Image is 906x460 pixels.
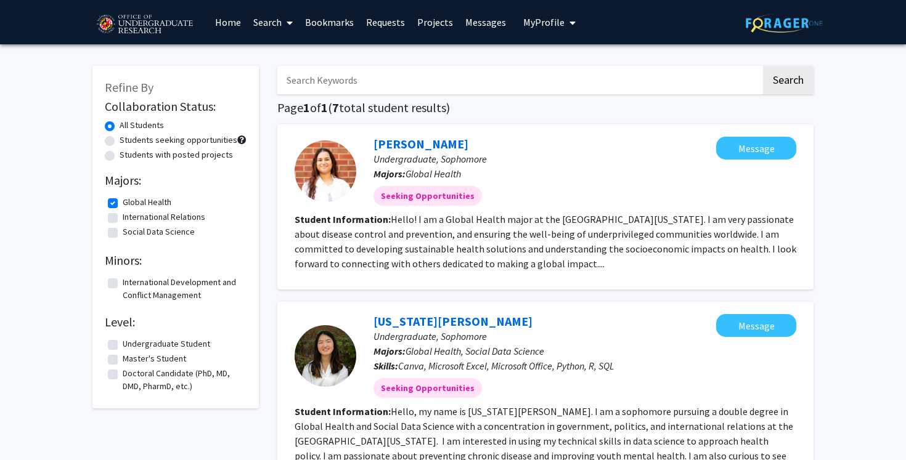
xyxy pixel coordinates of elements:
h2: Majors: [105,173,247,188]
span: 1 [321,100,328,115]
button: Message Nisha Bhullar [716,137,796,159]
label: Global Health [123,196,171,209]
h2: Collaboration Status: [105,99,247,114]
span: Undergraduate, Sophomore [373,330,487,342]
label: Social Data Science [123,225,195,238]
fg-read-more: Hello! I am a Global Health major at the [GEOGRAPHIC_DATA][US_STATE]. I am very passionate about ... [295,213,796,270]
span: Undergraduate, Sophomore [373,153,487,165]
h2: Level: [105,315,247,329]
iframe: Chat [9,405,52,451]
a: Search [247,1,299,44]
label: Undergraduate Student [123,337,210,350]
img: ForagerOne Logo [746,14,823,33]
label: All Students [120,119,164,132]
a: Home [209,1,247,44]
a: Bookmarks [299,1,360,44]
img: University of Maryland Logo [92,9,197,40]
a: Messages [459,1,512,44]
label: Master's Student [123,352,186,365]
span: 7 [332,100,339,115]
label: International Development and Conflict Management [123,276,243,302]
label: International Relations [123,211,205,224]
span: Global Health [406,167,461,180]
span: Refine By [105,79,153,95]
input: Search Keywords [277,66,761,94]
b: Majors: [373,345,406,357]
span: My Profile [523,16,565,28]
span: 1 [303,100,310,115]
span: Global Health, Social Data Science [406,345,544,357]
mat-chip: Seeking Opportunities [373,378,482,398]
h2: Minors: [105,253,247,268]
a: Requests [360,1,411,44]
button: Message Virginia Lee [716,314,796,337]
button: Search [763,66,814,94]
b: Skills: [373,360,398,372]
a: Projects [411,1,459,44]
b: Student Information: [295,405,391,418]
b: Student Information: [295,213,391,225]
h1: Page of ( total student results) [277,100,814,115]
b: Majors: [373,167,406,180]
mat-chip: Seeking Opportunities [373,186,482,206]
label: Students with posted projects [120,148,233,161]
a: [PERSON_NAME] [373,136,468,151]
span: Canva, Microsoft Excel, Microsoft Office, Python, R, SQL [398,360,614,372]
label: Doctoral Candidate (PhD, MD, DMD, PharmD, etc.) [123,367,243,393]
label: Students seeking opportunities [120,134,237,147]
a: [US_STATE][PERSON_NAME] [373,313,533,329]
